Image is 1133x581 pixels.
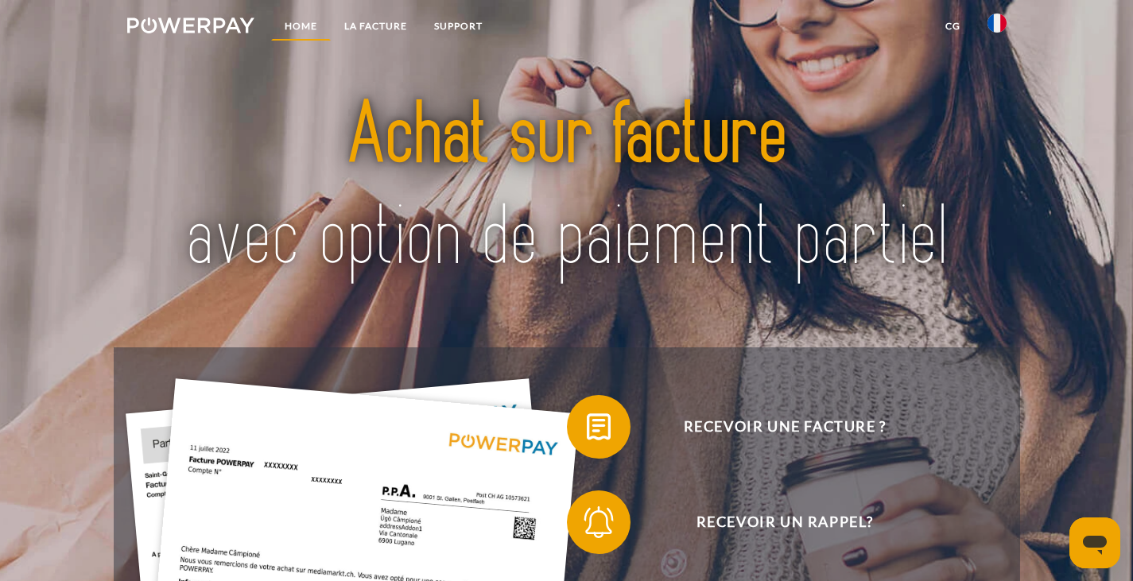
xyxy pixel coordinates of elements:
[590,490,980,554] span: Recevoir un rappel?
[331,12,421,41] a: LA FACTURE
[567,490,980,554] button: Recevoir un rappel?
[579,407,619,447] img: qb_bill.svg
[170,58,963,316] img: title-powerpay_fr.svg
[987,14,1007,33] img: fr
[579,502,619,542] img: qb_bell.svg
[1069,517,1120,568] iframe: Bouton de lancement de la fenêtre de messagerie
[567,395,980,459] button: Recevoir une facture ?
[421,12,496,41] a: Support
[590,395,980,459] span: Recevoir une facture ?
[271,12,331,41] a: Home
[127,17,255,33] img: logo-powerpay-white.svg
[932,12,974,41] a: CG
